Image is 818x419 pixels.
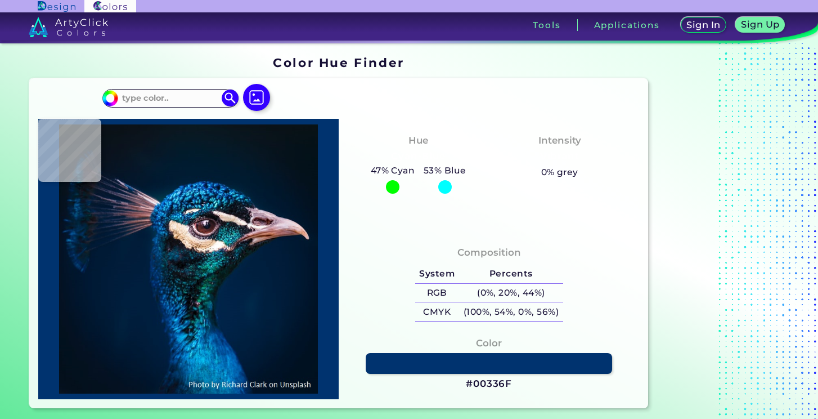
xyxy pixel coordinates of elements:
[38,1,75,12] img: ArtyClick Design logo
[118,91,223,106] input: type color..
[476,335,502,351] h4: Color
[683,18,724,32] a: Sign In
[386,150,450,163] h3: Cyan-Blue
[415,265,459,283] h5: System
[459,302,563,321] h5: (100%, 54%, 0%, 56%)
[459,284,563,302] h5: (0%, 20%, 44%)
[541,165,578,180] h5: 0% grey
[273,54,404,71] h1: Color Hue Finder
[594,21,660,29] h3: Applications
[688,21,718,29] h5: Sign In
[535,150,584,163] h3: Vibrant
[743,20,777,29] h5: Sign Up
[738,18,783,32] a: Sign Up
[44,124,333,394] img: img_pavlin.jpg
[419,163,470,178] h5: 53% Blue
[466,377,512,391] h3: #00336F
[366,163,419,178] h5: 47% Cyan
[533,21,560,29] h3: Tools
[29,17,108,37] img: logo_artyclick_colors_white.svg
[408,132,428,149] h4: Hue
[415,284,459,302] h5: RGB
[538,132,581,149] h4: Intensity
[459,265,563,283] h5: Percents
[415,302,459,321] h5: CMYK
[457,244,521,261] h4: Composition
[222,90,239,106] img: icon search
[243,84,270,111] img: icon picture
